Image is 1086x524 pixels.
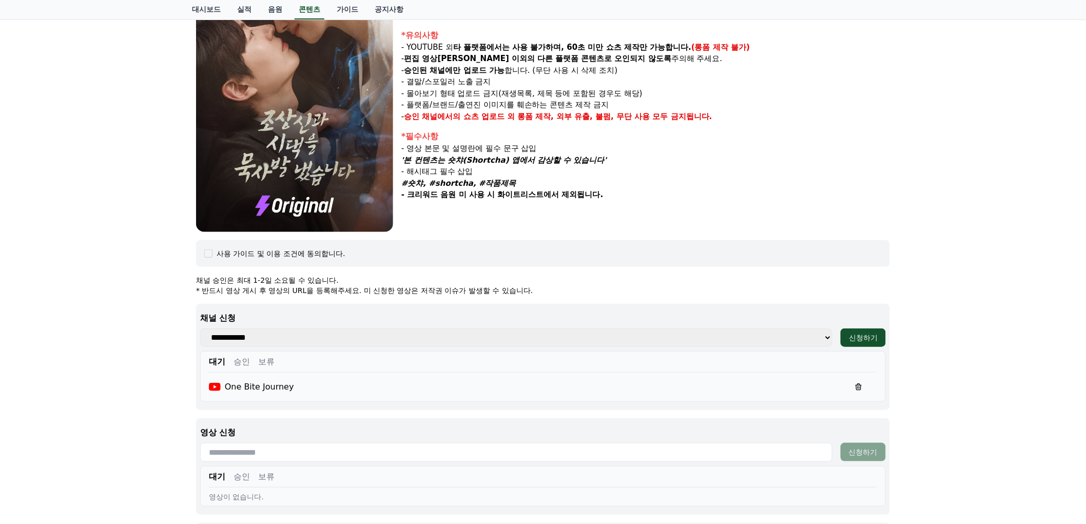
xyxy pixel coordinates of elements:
[404,66,505,75] strong: 승인된 채널에만 업로드 가능
[401,166,890,178] p: - 해시태그 필수 삽입
[401,179,516,188] em: #숏챠, #shortcha, #작품제목
[841,328,886,347] button: 신청하기
[401,190,603,199] strong: - 크리워드 음원 미 사용 시 화이트리스트에서 제외됩니다.
[217,248,345,259] div: 사용 가이드 및 이용 조건에 동의합니다.
[200,426,886,439] p: 영상 신청
[401,130,890,143] div: *필수사항
[401,88,890,100] p: - 몰아보기 형태 업로드 금지(재생목록, 제목 등에 포함된 경우도 해당)
[404,54,535,63] strong: 편집 영상[PERSON_NAME] 이외의
[401,156,607,165] em: '본 컨텐츠는 숏챠(Shortcha) 앱에서 감상할 수 있습니다'
[401,99,890,111] p: - 플랫폼/브랜드/출연진 이미지를 훼손하는 콘텐츠 제작 금지
[404,112,515,121] strong: 승인 채널에서의 쇼츠 업로드 외
[401,143,890,154] p: - 영상 본문 및 설명란에 필수 문구 삽입
[537,54,671,63] strong: 다른 플랫폼 콘텐츠로 오인되지 않도록
[849,333,878,343] div: 신청하기
[196,275,890,285] p: 채널 승인은 최대 1-2일 소요될 수 있습니다.
[401,111,890,123] p: -
[401,29,890,42] div: *유의사항
[209,381,294,393] div: One Bite Journey
[401,42,890,53] p: - YOUTUBE 외
[209,356,225,368] button: 대기
[691,43,750,52] strong: (롱폼 제작 불가)
[258,356,275,368] button: 보류
[401,53,890,65] p: - 주의해 주세요.
[200,312,886,324] p: 채널 신청
[841,443,886,461] button: 신청하기
[401,76,890,88] p: - 결말/스포일러 노출 금지
[517,112,712,121] strong: 롱폼 제작, 외부 유출, 불펌, 무단 사용 모두 금지됩니다.
[401,65,890,76] p: - 합니다. (무단 사용 시 삭제 조치)
[849,447,878,457] div: 신청하기
[453,43,691,52] strong: 타 플랫폼에서는 사용 불가하며, 60초 미만 쇼츠 제작만 가능합니다.
[209,492,877,502] div: 영상이 없습니다.
[234,356,250,368] button: 승인
[196,285,890,296] p: * 반드시 영상 게시 후 영상의 URL을 등록해주세요. 미 신청한 영상은 저작권 이슈가 발생할 수 있습니다.
[234,471,250,483] button: 승인
[209,471,225,483] button: 대기
[258,471,275,483] button: 보류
